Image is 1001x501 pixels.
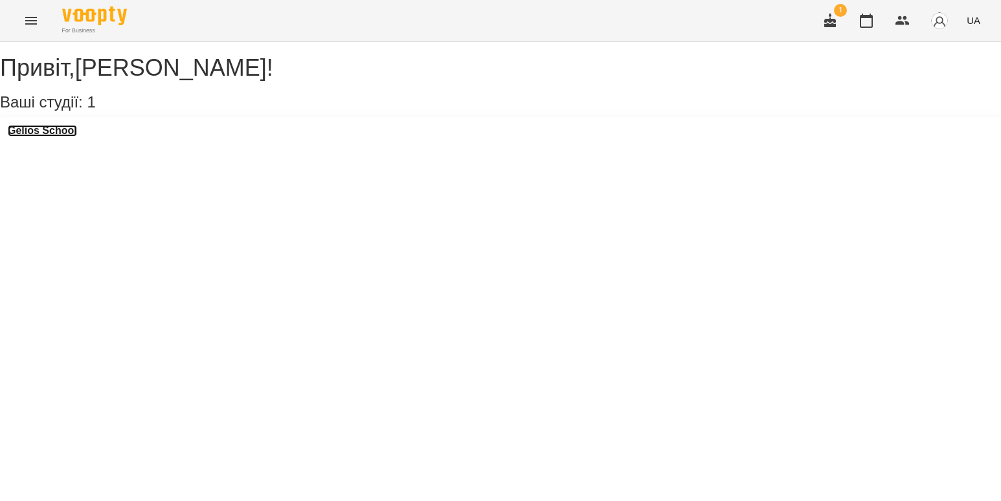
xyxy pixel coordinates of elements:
[62,27,127,35] span: For Business
[834,4,847,17] span: 1
[16,5,47,36] button: Menu
[8,125,77,137] a: Gelios School
[62,6,127,25] img: Voopty Logo
[930,12,949,30] img: avatar_s.png
[962,8,985,32] button: UA
[87,93,95,111] span: 1
[967,14,980,27] span: UA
